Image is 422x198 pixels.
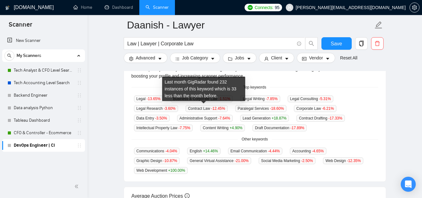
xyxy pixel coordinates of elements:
span: 95 [275,4,280,11]
span: Vendor [309,54,323,61]
a: setting [410,5,420,10]
span: -5.31 % [319,97,331,101]
button: copy [355,37,368,50]
button: settingAdvancedcaret-down [124,53,167,63]
span: -17.89 % [290,126,305,130]
a: DevOps Engineer | Cl [14,139,73,152]
span: My Scanners [17,49,41,62]
span: -12.35 % [347,159,361,163]
span: Corporate Law [294,105,336,112]
button: userClientcaret-down [259,53,295,63]
span: Client [271,54,282,61]
span: Contract Drafting [296,115,345,122]
li: My Scanners [2,49,85,152]
li: New Scanner [2,34,85,47]
span: -2.50 % [301,159,313,163]
span: holder [77,130,82,135]
span: user [287,5,292,10]
span: Intellectual Property Law [134,124,193,131]
span: Top keywords [240,84,270,90]
span: +18.87 % [271,116,286,120]
span: search [305,41,317,46]
span: -6.21 % [322,106,334,111]
span: user [264,56,269,61]
button: Save [321,37,352,50]
span: holder [77,68,82,73]
span: info-circle [297,42,301,46]
span: Graphic Design [134,157,180,164]
span: Draft Documentation [252,124,307,131]
span: holder [77,80,82,85]
span: English [187,148,220,155]
a: Tableau Dashboard [14,114,73,127]
span: -13.65 % [146,97,161,101]
span: caret-down [285,56,289,61]
span: -1.51 % [218,97,230,101]
span: caret-down [158,56,162,61]
a: New Scanner [7,34,80,47]
span: setting [129,56,133,61]
button: search [305,37,318,50]
div: Open Intercom Messenger [401,177,416,192]
span: Scanner [4,20,37,33]
span: idcard [302,56,306,61]
span: Job Category [182,54,208,61]
a: Reset All [340,54,357,61]
span: caret-down [247,56,251,61]
a: homeHome [73,5,92,10]
span: Web Design [323,157,363,164]
button: idcardVendorcaret-down [297,53,335,63]
span: -7.75 % [178,126,190,130]
span: -7.64 % [218,116,230,120]
input: Scanner name... [127,17,373,33]
span: Connects: [255,4,273,11]
a: Tech Accounting Level Search [14,77,73,89]
span: -3.60 % [164,106,176,111]
span: Legal Writing [240,95,280,102]
span: caret-down [211,56,215,61]
span: -10.87 % [163,159,177,163]
span: Jobs [235,54,244,61]
span: +14.46 % [203,149,218,153]
span: Email Communication [228,148,282,155]
img: logo [5,3,10,13]
span: holder [77,118,82,123]
span: Advanced [136,54,155,61]
button: folderJobscaret-down [223,53,256,63]
span: Legal Consulting [288,95,334,102]
span: General Virtual Assistance [187,157,251,164]
span: Content Writing [200,124,245,131]
span: Social Media Marketing [259,157,315,164]
span: double-left [74,183,81,190]
a: searchScanner [146,5,169,10]
span: holder [77,143,82,148]
a: Data analysis Python [14,102,73,114]
a: dashboardDashboard [105,5,133,10]
span: Contract Law [186,105,228,112]
span: -7.85 % [266,97,278,101]
button: search [4,51,14,61]
span: caret-down [325,56,330,61]
span: Business & Corporate Law [171,95,233,102]
span: -4.65 % [312,149,324,153]
span: bars [175,56,180,61]
span: -18.60 % [270,106,284,111]
span: Communications [134,148,180,155]
a: Backend Engineer [14,89,73,102]
span: copy [355,41,367,46]
span: Legal [134,95,163,102]
span: Lead Generation [240,115,289,122]
span: Accounting [290,148,326,155]
a: CFO & Controller - Ecommerce [14,127,73,139]
span: Save [331,40,342,48]
span: Other keywords [238,136,271,142]
span: Data Entry [134,115,170,122]
a: Tech Analyst & CFO Level Search [14,64,73,77]
span: Administrative Support [177,115,233,122]
span: -4.04 % [165,149,177,153]
span: Legal Research [134,105,178,112]
span: folder [228,56,232,61]
button: barsJob Categorycaret-down [170,53,220,63]
button: delete [371,37,384,50]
